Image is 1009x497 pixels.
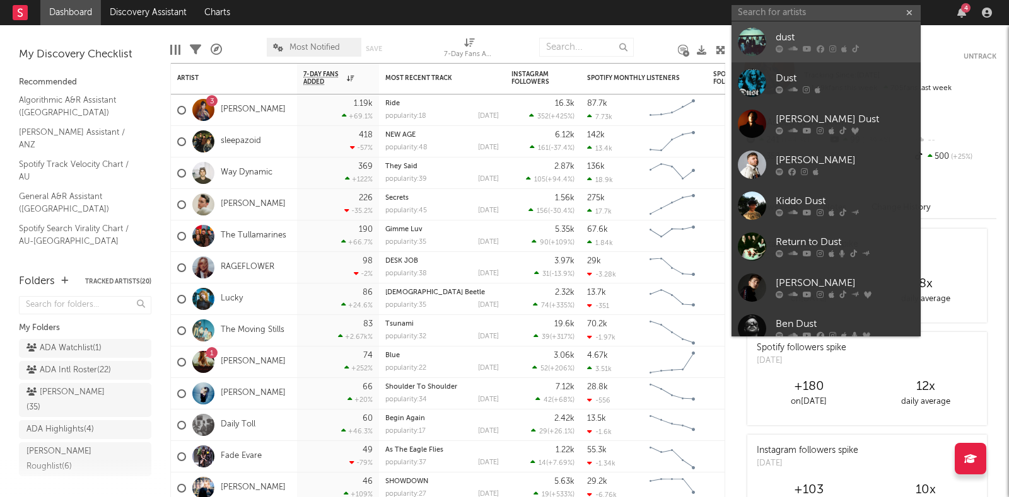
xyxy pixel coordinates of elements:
div: 2.87k [554,163,574,171]
span: -30.4 % [550,208,573,215]
div: +69.1 % [342,112,373,120]
div: 2.42k [554,414,574,423]
div: Instagram Followers [511,71,556,86]
div: 29.2k [587,477,607,486]
div: [DATE] [478,113,499,120]
div: Gimme Luv [385,226,499,233]
div: +2.67k % [338,333,373,341]
div: 13.4k [587,144,612,152]
div: ADA Watchlist ( 1 ) [26,341,102,356]
div: +122 % [345,175,373,183]
div: 4.67k [587,351,608,360]
svg: Chart title [644,220,701,252]
div: 190 [359,226,373,234]
div: daily average [867,292,984,307]
div: popularity: 18 [385,113,426,120]
div: -351 [587,302,609,310]
div: 83 [363,320,373,328]
svg: Chart title [644,441,701,472]
div: Spotify Followers [713,71,757,86]
div: 136k [587,163,605,171]
div: -556 [587,396,610,404]
div: [PERSON_NAME] ( 35 ) [26,385,115,415]
div: +46.3 % [341,427,373,435]
div: They Said [385,163,499,170]
div: dust [776,30,914,45]
a: [PERSON_NAME] Assistant / ANZ [19,125,139,151]
a: ADA Intl Roster(22) [19,361,151,380]
a: Kiddo Dust [732,185,921,226]
div: popularity: 48 [385,144,428,151]
div: popularity: 17 [385,428,426,435]
span: 7-Day Fans Added [303,71,344,86]
div: 18.9k [587,176,613,184]
div: 226 [359,194,373,202]
div: DESK JOB [385,258,499,265]
a: Blue [385,352,400,359]
div: ( ) [529,112,574,120]
div: 17.7k [587,207,612,215]
div: 2.32k [555,288,574,297]
div: [DATE] [757,457,858,470]
div: SHOWDOWN [385,478,499,485]
a: Return to Dust [732,226,921,267]
div: +252 % [344,364,373,372]
span: 156 [537,208,548,215]
a: As The Eagle Flies [385,447,443,454]
div: daily average [867,394,984,409]
div: -2 % [354,270,373,278]
div: 46 [363,477,373,486]
div: ( ) [530,144,574,152]
a: Dust [732,62,921,103]
div: 3.06k [554,351,574,360]
a: sleepazoid [221,136,261,147]
div: popularity: 34 [385,396,427,403]
button: 4 [957,8,966,18]
div: ( ) [528,207,574,215]
div: Most Recent Track [385,74,480,82]
div: Artist [177,74,272,82]
div: 7.12k [556,383,574,391]
div: ( ) [526,175,574,183]
div: Ride [385,100,499,107]
div: 67.6k [587,226,608,234]
div: My Discovery Checklist [19,47,151,62]
div: +66.7 % [341,238,373,246]
div: [DATE] [478,239,499,246]
a: [PERSON_NAME] [221,483,286,493]
svg: Chart title [644,346,701,378]
div: [DATE] [478,333,499,340]
div: [DATE] [478,459,499,466]
span: +26.1 % [549,428,573,435]
span: 74 [541,302,549,309]
div: 1.84k [587,239,613,247]
a: Gimme Luv [385,226,423,233]
span: +425 % [551,113,573,120]
div: Spotify followers spike [757,341,846,355]
div: [DATE] [478,144,499,151]
div: popularity: 37 [385,459,426,466]
span: +109 % [551,239,573,246]
div: 66 [363,383,373,391]
button: Untrack [964,50,996,63]
button: Tracked Artists(20) [85,278,151,285]
a: [PERSON_NAME] [221,388,286,399]
div: ( ) [533,301,574,309]
input: Search for folders... [19,296,151,314]
svg: Chart title [644,315,701,346]
div: -79 % [349,459,373,467]
div: -35.2 % [344,207,373,215]
div: 29k [587,257,601,265]
span: +317 % [552,334,573,341]
a: dust [732,21,921,62]
div: 3.97k [554,257,574,265]
div: +20 % [347,396,373,404]
div: [PERSON_NAME] Dust [776,112,914,127]
a: Begin Again [385,415,425,422]
div: 5.35k [555,226,574,234]
div: 16.3k [555,100,574,108]
div: Shoulder To Shoulder [385,384,499,391]
svg: Chart title [644,378,701,409]
div: Return to Dust [776,235,914,250]
div: 7-Day Fans Added (7-Day Fans Added) [444,47,494,62]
